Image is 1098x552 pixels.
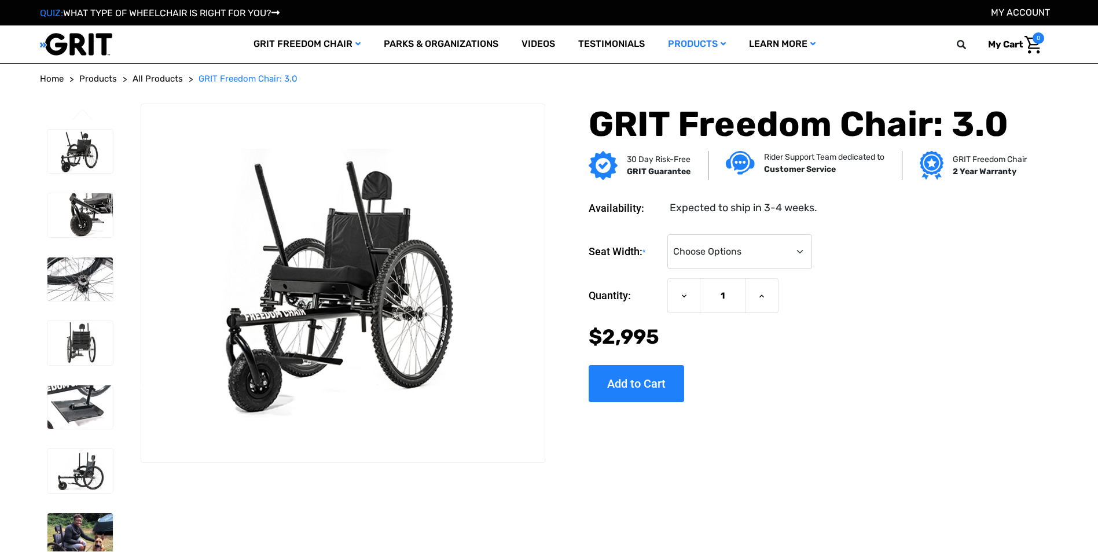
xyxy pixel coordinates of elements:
[79,73,117,84] span: Products
[40,72,64,86] a: Home
[133,72,183,86] a: All Products
[979,32,1044,57] a: Cart with 0 items
[47,193,113,237] img: GRIT Freedom Chair: 3.0
[962,32,979,57] input: Search
[47,321,113,365] img: GRIT Freedom Chair: 3.0
[47,385,113,429] img: GRIT Freedom Chair: 3.0
[670,200,817,216] dd: Expected to ship in 3-4 weeks.
[141,149,544,417] img: GRIT Freedom Chair: 3.0
[953,167,1016,176] strong: 2 Year Warranty
[242,25,372,63] a: GRIT Freedom Chair
[40,72,1059,86] nav: Breadcrumb
[40,8,280,19] a: QUIZ:WHAT TYPE OF WHEELCHAIR IS RIGHT FOR YOU?
[47,130,113,174] img: GRIT Freedom Chair: 3.0
[372,25,510,63] a: Parks & Organizations
[47,449,113,493] img: GRIT Freedom Chair: 3.0
[589,325,659,349] span: $2,995
[79,72,117,86] a: Products
[920,151,943,180] img: Grit freedom
[589,104,1023,145] h1: GRIT Freedom Chair: 3.0
[510,25,567,63] a: Videos
[627,153,691,165] p: 30 Day Risk-Free
[589,234,662,270] label: Seat Width:
[40,8,63,19] span: QUIZ:
[656,25,737,63] a: Products
[589,151,618,180] img: GRIT Guarantee
[133,73,183,84] span: All Products
[764,164,836,174] strong: Customer Service
[726,151,755,175] img: Customer service
[589,365,684,402] input: Add to Cart
[567,25,656,63] a: Testimonials
[764,151,884,163] p: Rider Support Team dedicated to
[71,109,95,123] button: Go to slide 3 of 3
[589,200,662,216] dt: Availability:
[199,72,298,86] a: GRIT Freedom Chair: 3.0
[953,153,1027,165] p: GRIT Freedom Chair
[1033,32,1044,44] span: 0
[40,32,112,56] img: GRIT All-Terrain Wheelchair and Mobility Equipment
[1024,36,1041,54] img: Cart
[47,257,113,301] img: GRIT Freedom Chair: 3.0
[589,278,662,313] label: Quantity:
[199,73,298,84] span: GRIT Freedom Chair: 3.0
[627,167,691,176] strong: GRIT Guarantee
[40,73,64,84] span: Home
[737,25,827,63] a: Learn More
[988,39,1023,50] span: My Cart
[991,7,1050,18] a: Account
